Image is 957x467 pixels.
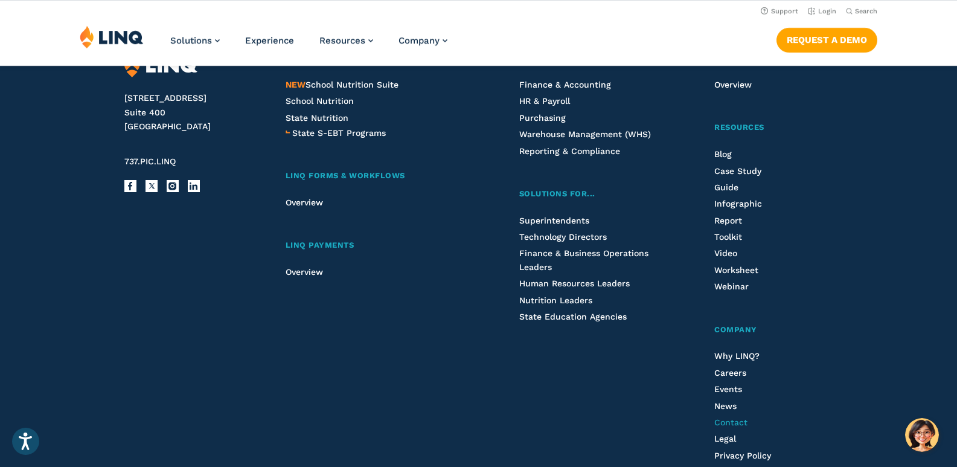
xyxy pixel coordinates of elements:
[398,35,440,46] span: Company
[519,146,620,156] a: Reporting & Compliance
[714,282,749,291] a: Webinar
[286,239,467,252] a: LINQ Payments
[519,216,589,225] a: Superintendents
[714,368,746,378] a: Careers
[776,28,877,52] a: Request a Demo
[170,35,212,46] span: Solutions
[519,279,630,288] a: Human Resources Leaders
[519,312,627,321] a: State Education Agencies
[80,25,144,48] img: LINQ | K‑12 Software
[319,35,365,46] span: Resources
[714,325,757,334] span: Company
[519,295,592,305] a: Nutrition Leaders
[286,171,405,180] span: LINQ Forms & Workflows
[319,35,373,46] a: Resources
[714,216,742,225] a: Report
[714,434,736,443] a: Legal
[714,248,737,258] a: Video
[519,129,651,139] a: Warehouse Management (WHS)
[170,25,447,65] nav: Primary Navigation
[124,91,261,134] address: [STREET_ADDRESS] Suite 400 [GEOGRAPHIC_DATA]
[292,126,386,140] a: State S-EBT Programs
[714,149,732,159] a: Blog
[714,199,762,208] a: Infographic
[714,451,771,460] a: Privacy Policy
[714,401,737,411] a: News
[170,35,220,46] a: Solutions
[761,7,798,15] a: Support
[519,80,611,89] a: Finance & Accounting
[286,240,354,250] span: LINQ Payments
[286,80,398,89] span: School Nutrition Suite
[714,265,758,275] a: Worksheet
[286,80,306,89] span: NEW
[286,170,467,182] a: LINQ Forms & Workflows
[286,80,398,89] a: NEWSchool Nutrition Suite
[188,180,200,192] a: LinkedIn
[519,232,607,242] a: Technology Directors
[167,180,179,192] a: Instagram
[286,267,323,277] a: Overview
[776,25,877,52] nav: Button Navigation
[245,35,294,46] a: Experience
[714,417,747,427] a: Contact
[808,7,836,15] a: Login
[846,7,877,16] button: Open Search Bar
[286,96,354,106] a: School Nutrition
[124,180,136,192] a: Facebook
[714,80,752,89] a: Overview
[714,351,760,361] a: Why LINQ?
[519,113,566,123] a: Purchasing
[519,248,648,271] a: Finance & Business Operations Leaders
[905,418,939,452] button: Hello, have a question? Let’s chat.
[714,166,761,176] a: Case Study
[124,156,176,166] span: 737.PIC.LINQ
[714,123,764,132] span: Resources
[714,232,742,242] a: Toolkit
[146,180,158,192] a: X
[292,128,386,138] span: State S-EBT Programs
[714,121,833,134] a: Resources
[714,384,742,394] a: Events
[398,35,447,46] a: Company
[286,113,348,123] a: State Nutrition
[286,198,323,207] a: Overview
[714,182,738,192] a: Guide
[519,96,570,106] a: HR & Payroll
[855,7,877,15] span: Search
[714,324,833,337] a: Company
